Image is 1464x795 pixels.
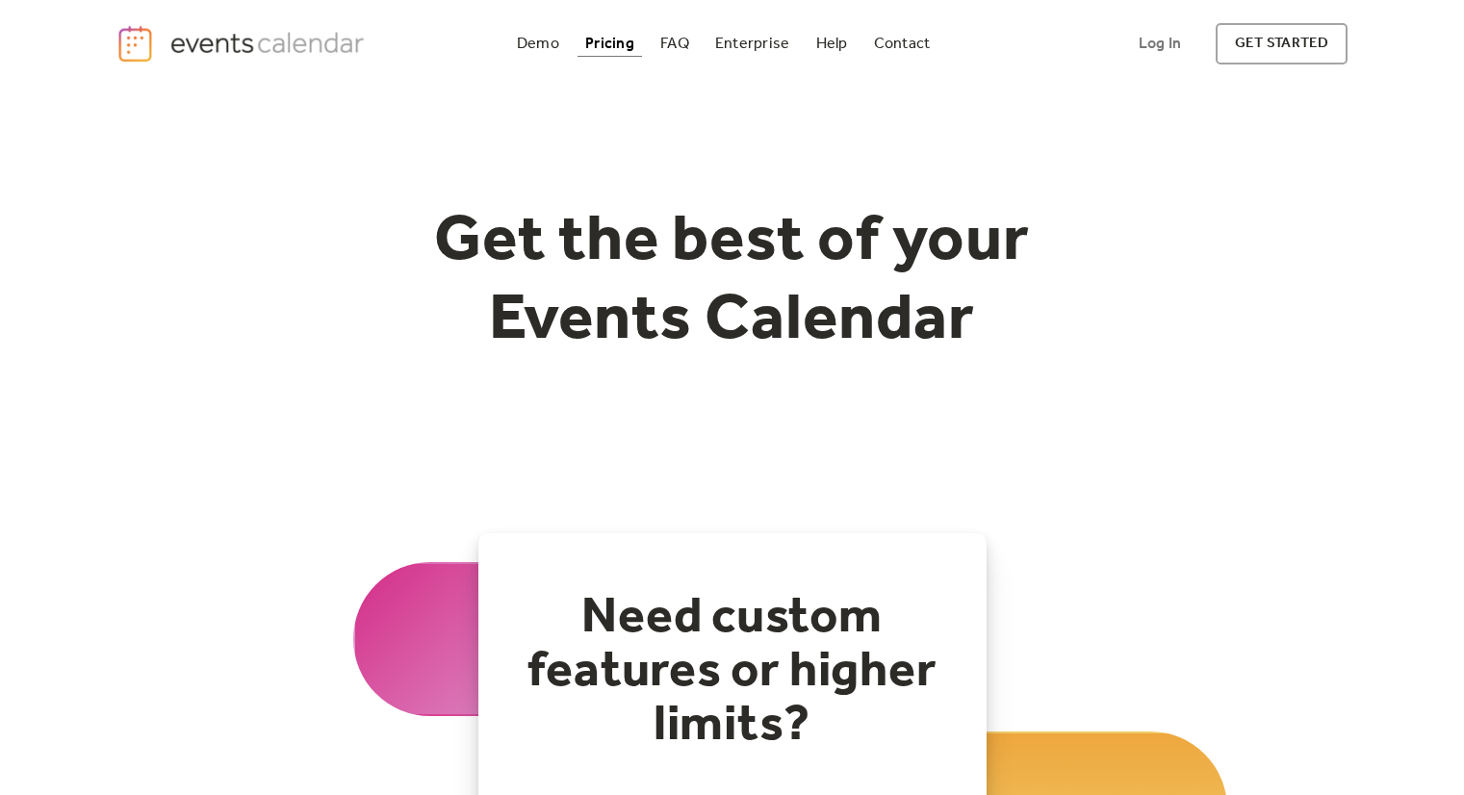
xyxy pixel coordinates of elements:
[809,31,856,57] a: Help
[816,38,848,49] div: Help
[517,591,948,753] h2: Need custom features or higher limits?
[1119,23,1200,64] a: Log In
[707,31,797,57] a: Enterprise
[585,38,634,49] div: Pricing
[509,31,567,57] a: Demo
[874,38,931,49] div: Contact
[578,31,642,57] a: Pricing
[715,38,789,49] div: Enterprise
[660,38,689,49] div: FAQ
[866,31,938,57] a: Contact
[653,31,697,57] a: FAQ
[517,38,559,49] div: Demo
[1216,23,1348,64] a: get started
[363,203,1102,360] h1: Get the best of your Events Calendar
